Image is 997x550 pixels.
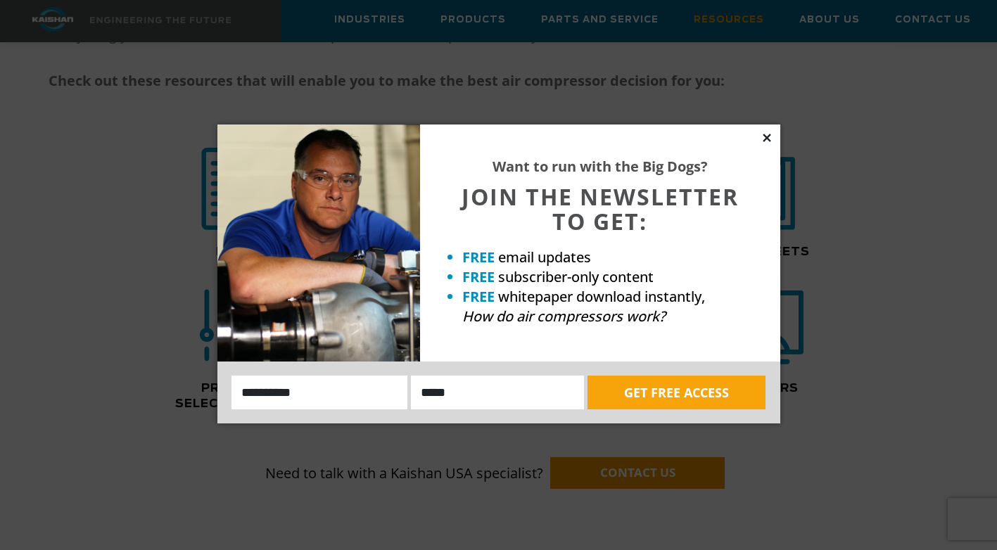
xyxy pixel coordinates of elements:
span: JOIN THE NEWSLETTER TO GET: [462,181,739,236]
strong: FREE [462,248,495,267]
span: whitepaper download instantly, [498,287,705,306]
strong: Want to run with the Big Dogs? [493,157,708,176]
strong: FREE [462,287,495,306]
input: Email [411,376,584,409]
strong: FREE [462,267,495,286]
button: GET FREE ACCESS [588,376,766,409]
em: How do air compressors work? [462,307,666,326]
span: email updates [498,248,591,267]
button: Close [761,132,773,144]
input: Name: [231,376,408,409]
span: subscriber-only content [498,267,654,286]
